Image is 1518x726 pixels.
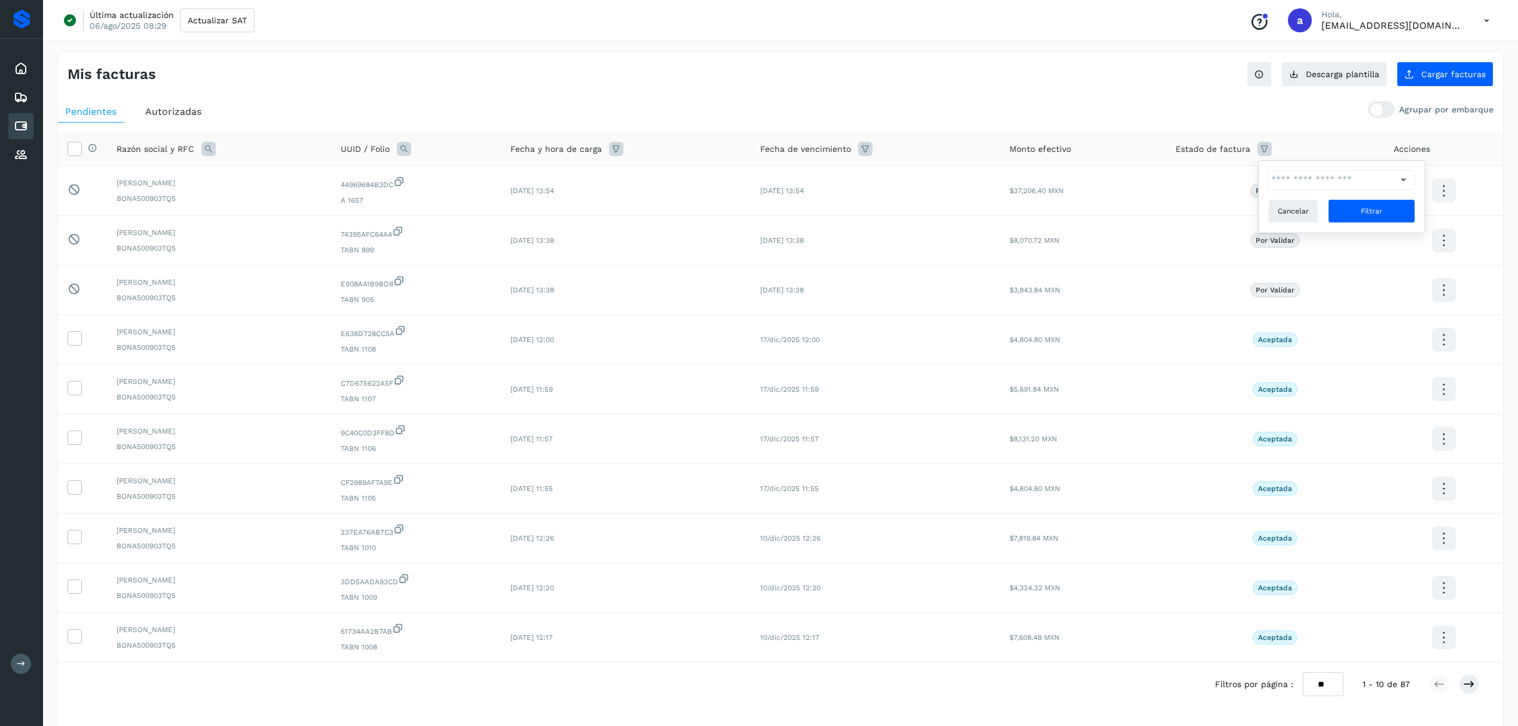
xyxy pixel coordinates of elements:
span: BONA500903TQ5 [117,491,322,502]
span: BONA500903TQ5 [117,640,322,651]
div: Inicio [8,56,33,82]
span: Descarga plantilla [1306,70,1379,78]
button: Descarga plantilla [1281,62,1387,87]
span: $7,608.48 MXN [1009,633,1060,642]
p: acruz@pakmailcentrooperativo.com [1321,20,1465,31]
span: CF2989AF7A9E [341,474,491,488]
span: BONA500903TQ5 [117,541,322,551]
span: [PERSON_NAME] [117,277,322,288]
p: Aceptada [1258,484,1292,493]
span: UUID / Folio [341,143,390,155]
span: Autorizadas [145,106,201,117]
p: Última actualización [90,10,174,20]
p: Hola, [1321,10,1465,20]
span: E908AA1B9BD8 [341,275,491,289]
span: TABN 1105 [341,493,491,504]
p: Agrupar por embarque [1399,105,1493,115]
span: [DATE] 13:38 [760,286,804,294]
p: Aceptada [1258,335,1292,344]
span: TABN 905 [341,294,491,305]
span: [DATE] 12:00 [510,335,554,344]
span: BONA500903TQ5 [117,243,322,254]
span: [PERSON_NAME] [117,178,322,188]
p: Aceptada [1258,435,1292,443]
span: TABN 1107 [341,393,491,404]
span: [DATE] 13:54 [510,187,554,195]
span: $4,804.80 MXN [1009,335,1060,344]
span: TABN 1106 [341,443,491,454]
span: Estado de factura [1176,143,1250,155]
span: 10/dic/2025 12:26 [760,534,821,542]
span: [DATE] 12:26 [510,534,554,542]
span: 44969684B3DC [341,176,491,190]
span: Cargar facturas [1421,70,1486,78]
span: [DATE] 13:38 [760,236,804,245]
span: $7,819.84 MXN [1009,534,1058,542]
span: 17/dic/2025 11:59 [760,385,819,393]
p: Por validar [1256,236,1294,245]
p: Aceptada [1258,534,1292,542]
span: 17/dic/2025 11:55 [760,484,819,493]
p: 06/ago/2025 08:29 [90,20,167,31]
span: Filtros por página : [1215,678,1293,691]
span: Pendientes [65,106,117,117]
span: 237EA76AB7C3 [341,523,491,538]
span: [PERSON_NAME] [117,525,322,536]
div: Proveedores [8,142,33,168]
span: [DATE] 12:20 [510,584,554,592]
span: [PERSON_NAME] [117,327,322,337]
span: $8,070.72 MXN [1009,236,1060,245]
span: TABN 899 [341,245,491,255]
span: BONA500903TQ5 [117,392,322,402]
span: BONA500903TQ5 [117,292,322,303]
span: TABN 1108 [341,344,491,355]
span: [PERSON_NAME] [117,575,322,585]
span: [DATE] 13:38 [510,236,554,245]
span: TABN 1008 [341,642,491,652]
span: BONA500903TQ5 [117,193,322,204]
span: 9C40C0D3FF8D [341,424,491,438]
span: [PERSON_NAME] [117,376,322,387]
button: Cargar facturas [1397,62,1493,87]
span: Fecha de vencimiento [760,143,851,155]
span: $3,843.84 MXN [1009,286,1060,294]
span: $4,804.80 MXN [1009,484,1060,493]
span: [DATE] 11:59 [510,385,553,393]
span: [PERSON_NAME] [117,426,322,437]
span: [DATE] 11:57 [510,435,553,443]
span: [PERSON_NAME] [117,475,322,486]
p: Por validar [1256,187,1294,195]
span: [DATE] 11:55 [510,484,553,493]
span: 1 - 10 de 87 [1363,678,1410,691]
span: 17/dic/2025 11:57 [760,435,819,443]
span: Razón social y RFC [117,143,194,155]
button: Actualizar SAT [180,8,255,32]
span: $4,324.32 MXN [1009,584,1060,592]
span: 10/dic/2025 12:20 [760,584,821,592]
span: BONA500903TQ5 [117,590,322,601]
span: A 1657 [341,195,491,206]
span: 74395AFC64A4 [341,225,491,240]
span: [DATE] 13:38 [510,286,554,294]
h4: Mis facturas [68,66,156,83]
span: BONA500903TQ5 [117,441,322,452]
span: [DATE] 13:54 [760,187,804,195]
span: $8,131.20 MXN [1009,435,1057,443]
p: Por validar [1256,286,1294,294]
span: Fecha y hora de carga [510,143,602,155]
div: Embarques [8,84,33,111]
span: $37,206.40 MXN [1009,187,1064,195]
span: TABN 1010 [341,542,491,553]
span: 10/dic/2025 12:17 [760,633,819,642]
span: [PERSON_NAME] [117,624,322,635]
span: $5,691.84 MXN [1009,385,1059,393]
p: Aceptada [1258,633,1292,642]
span: 17/dic/2025 12:00 [760,335,820,344]
span: 3DD5AADA93CD [341,573,491,587]
p: Aceptada [1258,584,1292,592]
span: Acciones [1394,143,1430,155]
span: C7D675622A5F [341,374,491,389]
span: TABN 1009 [341,592,491,603]
p: Aceptada [1258,385,1292,393]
